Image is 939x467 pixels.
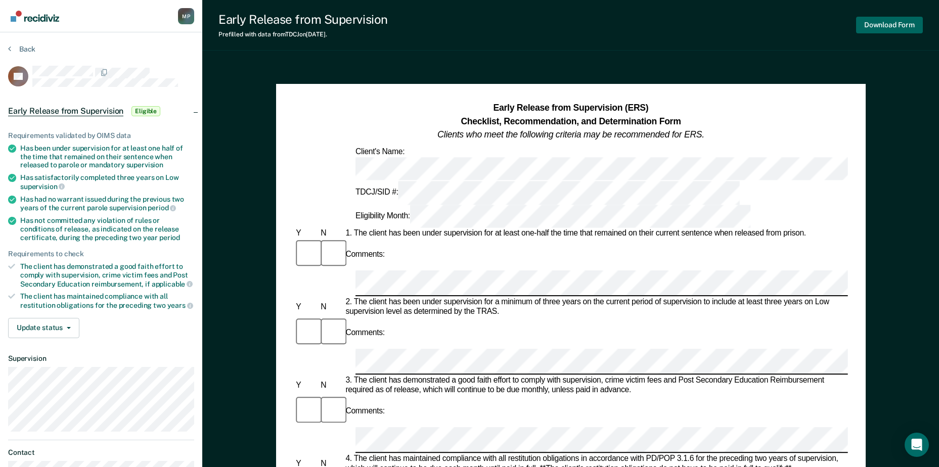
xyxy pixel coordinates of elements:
[20,262,194,288] div: The client has demonstrated a good faith effort to comply with supervision, crime victim fees and...
[8,354,194,363] dt: Supervision
[343,250,386,260] div: Comments:
[126,161,163,169] span: supervision
[20,292,194,309] div: The client has maintained compliance with all restitution obligations for the preceding two
[8,318,79,338] button: Update status
[343,406,386,416] div: Comments:
[8,106,123,116] span: Early Release from Supervision
[152,280,193,288] span: applicable
[20,144,194,169] div: Has been under supervision for at least one half of the time that remained on their sentence when...
[353,181,741,205] div: TDCJ/SID #:
[294,381,319,391] div: Y
[148,204,176,212] span: period
[11,11,59,22] img: Recidiviz
[353,205,753,228] div: Eligibility Month:
[343,328,386,338] div: Comments:
[8,448,194,457] dt: Contact
[8,44,35,54] button: Back
[178,8,194,24] div: M P
[8,131,194,140] div: Requirements validated by OIMS data
[178,8,194,24] button: Profile dropdown button
[218,12,388,27] div: Early Release from Supervision
[437,129,704,139] em: Clients who meet the following criteria may be recommended for ERS.
[218,31,388,38] div: Prefilled with data from TDCJ on [DATE] .
[343,229,847,239] div: 1. The client has been under supervision for at least one-half the time that remained on their cu...
[343,297,847,317] div: 2. The client has been under supervision for a minimum of three years on the current period of su...
[461,116,681,126] strong: Checklist, Recommendation, and Determination Form
[856,17,923,33] button: Download Form
[8,250,194,258] div: Requirements to check
[294,302,319,312] div: Y
[20,195,194,212] div: Has had no warrant issued during the previous two years of the current parole supervision
[343,376,847,395] div: 3. The client has demonstrated a good faith effort to comply with supervision, crime victim fees ...
[159,233,180,242] span: period
[167,301,193,309] span: years
[131,106,160,116] span: Eligible
[905,433,929,457] div: Open Intercom Messenger
[493,103,648,113] strong: Early Release from Supervision (ERS)
[20,216,194,242] div: Has not committed any violation of rules or conditions of release, as indicated on the release ce...
[20,173,194,191] div: Has satisfactorily completed three years on Low
[319,381,343,391] div: N
[20,182,65,191] span: supervision
[294,229,319,239] div: Y
[319,302,343,312] div: N
[319,229,343,239] div: N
